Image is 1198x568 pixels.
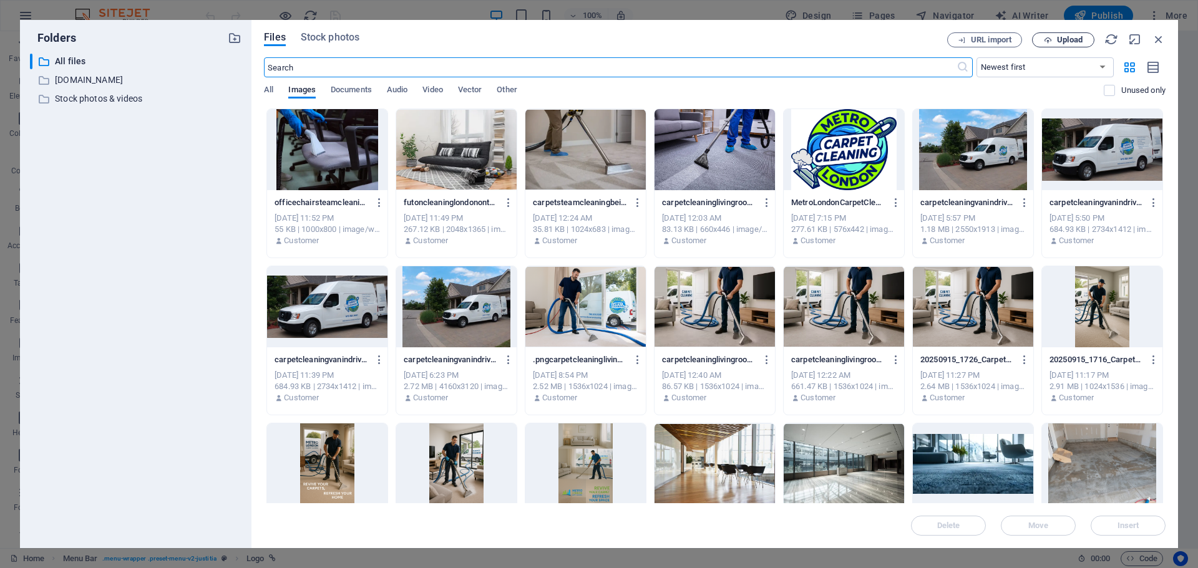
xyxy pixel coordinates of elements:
div: [DATE] 11:49 PM [404,213,509,224]
i: Close [1152,32,1166,46]
p: carpetcleaninglivingroomwithwandandvanoutside-3AtG2xIj6aFUQQJTr-7EnA.webp [791,354,885,365]
div: 2.72 MB | 4160x3120 | image/webp [404,381,509,392]
div: 2.91 MB | 1024x1536 | image/png [1049,381,1155,392]
p: carpetcleaningvanindriveway2-cJdeP8zmnSQDhFl2Pn9OoA.jpg [1049,197,1143,208]
p: Customer [671,235,706,246]
p: officechairsteamcleaningLondonOntario-Y5dsLlAovY4Mb_ikIuYsmQ.webp [275,197,368,208]
div: 277.61 KB | 576x442 | image/jpeg [791,224,897,235]
button: URL import [947,32,1022,47]
div: 684.93 KB | 2734x1412 | image/jpeg [275,381,380,392]
p: carpetcleaninglivingroomblueshoecovers-1b0gkHrFKI6eivswTU_CEg.jpg [662,197,756,208]
p: carpetcleaningvanindriveway2-nc0zDrNqKhYebGUsrDXleQ.jpg [275,354,368,365]
p: Stock photos & videos [55,92,218,106]
span: Stock photos [301,30,359,45]
p: futoncleaninglondonontario-rUWK5Q8AsnG6H9EF6Bo1Kg.webp [404,197,497,208]
header: menu and logo [7,142,616,264]
div: 86.57 KB | 1536x1024 | image/avif [662,381,767,392]
div: [DATE] 7:15 PM [791,213,897,224]
div: [DATE] 12:40 AM [662,370,767,381]
span: Upload [1057,36,1083,44]
div: 2.52 MB | 1536x1024 | image/png [533,381,638,392]
p: carpetsteamcleaningbeigecarpetbedroom-zIs-fiBIkeD4GiZjzb4M9g.webp [533,197,626,208]
span: All [264,82,273,100]
p: Customer [671,392,706,403]
button: Upload [1032,32,1094,47]
p: Customer [542,392,577,403]
div: 1.18 MB | 2550x1913 | image/webp [920,224,1026,235]
div: 267.12 KB | 2048x1365 | image/webp [404,224,509,235]
div: [DATE] 5:50 PM [1049,213,1155,224]
p: Customer [801,235,835,246]
p: carpetcleaninglivingroomwithwandandvanoutside-SgIKlxK2a5NWTqPIugU-PA.avif [662,354,756,365]
p: 20250915_1726_CarpetCleaninginAction_simple_compose_01k57m92ryepkb9wrdps2qqgep-KlISbwascTHbC3ChvG... [920,354,1014,365]
span: URL import [971,36,1011,44]
p: Customer [284,235,319,246]
div: 83.13 KB | 660x446 | image/jpeg [662,224,767,235]
div: [DATE] 12:22 AM [791,370,897,381]
i: Minimize [1128,32,1142,46]
div: [DATE] 11:27 PM [920,370,1026,381]
div: [DATE] 11:39 PM [275,370,380,381]
p: carpetcleaningvanindriveway-2rYn6SXX9qCYFcNZtZC6eA.webp [404,354,497,365]
div: 55 KB | 1000x800 | image/webp [275,224,380,235]
p: carpetcleaningvanindriveway2-OSAuDyq9pgQMKQa9x4EV_Q.webp [920,197,1014,208]
div: [DATE] 5:57 PM [920,213,1026,224]
p: Customer [930,392,965,403]
span: Other [497,82,517,100]
span: Vector [458,82,482,100]
p: Folders [30,30,76,46]
p: Customer [542,235,577,246]
p: All files [55,54,218,69]
div: [DOMAIN_NAME] [30,72,241,88]
p: [DOMAIN_NAME] [55,73,218,87]
p: Customer [930,235,965,246]
span: Video [422,82,442,100]
p: MetroLondonCarpetCleaners-Logo2025-TcRL2YTOAkHVKrPSYrhbWA-0KfJAXwqV9l2fB4l2MAF_w.jpg [791,197,885,208]
div: 2.64 MB | 1536x1024 | image/png [920,381,1026,392]
p: Customer [801,392,835,403]
input: Search [264,57,956,77]
p: Customer [413,392,448,403]
p: .pngcarpetcleaninglivingroomandvanoutside-j2E5qLQiEe680JvQ-RJzWA.png [533,354,626,365]
span: Audio [387,82,407,100]
p: Customer [284,392,319,403]
div: 661.47 KB | 1536x1024 | image/webp [791,381,897,392]
span: Files [264,30,286,45]
div: [DATE] 12:03 AM [662,213,767,224]
p: Displays only files that are not in use on the website. Files added during this session can still... [1121,85,1166,96]
p: Customer [1059,392,1094,403]
a: [PHONE_NUMBER] [17,5,596,37]
div: ​ [30,54,32,69]
i: Reload [1104,32,1118,46]
p: 20250915_1716_CarpetCleaningExpertise_simple_compose_01k57kq5eme0f9w1mgj4rn3w3h-wWmZcBpl-CUPELAL1... [1049,354,1143,365]
span: Documents [331,82,372,100]
div: 684.93 KB | 2734x1412 | image/jpeg [1049,224,1155,235]
div: 35.81 KB | 1024x683 | image/webp [533,224,638,235]
i: Create new folder [228,31,241,45]
p: Customer [413,235,448,246]
div: Stock photos & videos [30,91,241,107]
div: [DATE] 12:24 AM [533,213,638,224]
div: [DATE] 8:54 PM [533,370,638,381]
div: [DATE] 11:52 PM [275,213,380,224]
p: Customer [1059,235,1094,246]
div: [DATE] 6:23 PM [404,370,509,381]
span: Images [288,82,316,100]
div: [DATE] 11:17 PM [1049,370,1155,381]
